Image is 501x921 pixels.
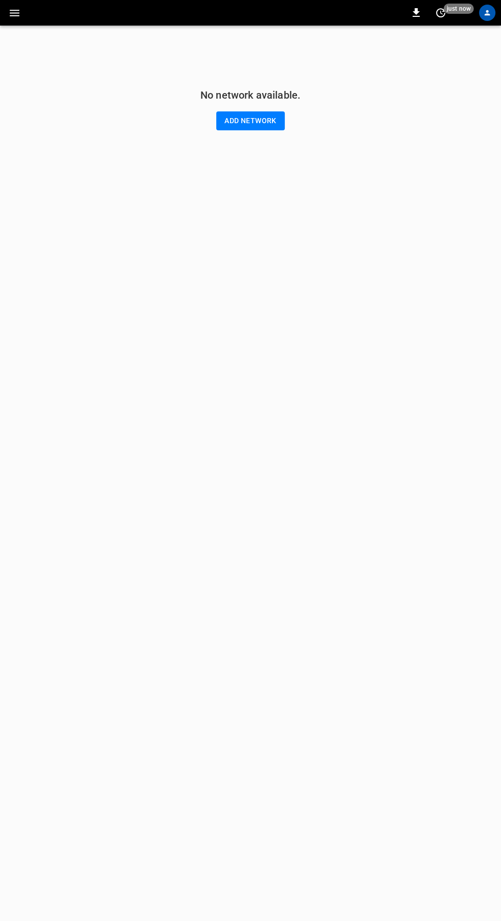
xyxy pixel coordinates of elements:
[444,4,474,14] span: just now
[200,87,301,103] h6: No network available.
[216,111,284,130] button: Add network
[432,5,449,21] button: set refresh interval
[479,5,495,21] div: profile-icon
[29,3,120,16] img: ampcontrol.io logo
